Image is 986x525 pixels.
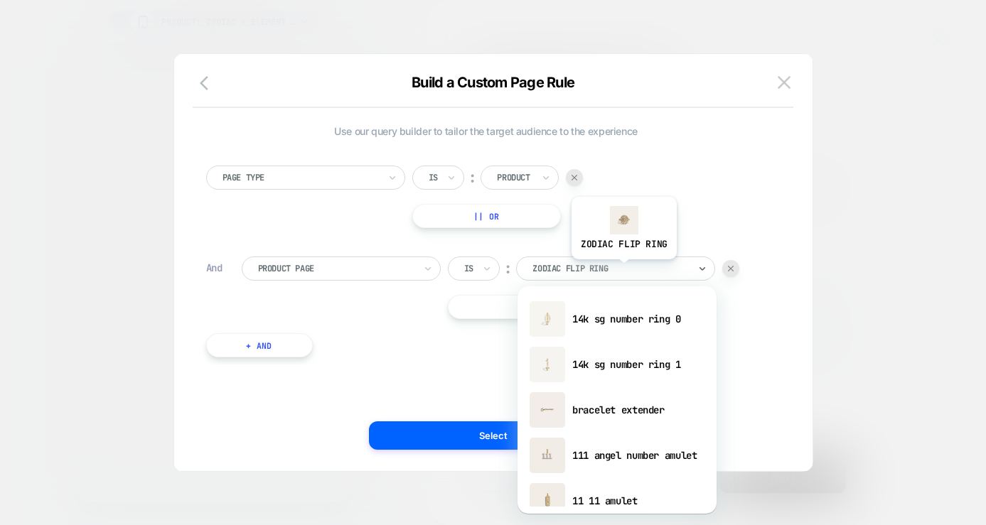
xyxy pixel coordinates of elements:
[466,168,480,188] div: ︰
[728,266,734,271] img: end
[530,301,565,337] img: 14k sg number ring 0
[572,175,577,180] img: end
[778,76,791,88] img: close
[448,295,702,319] button: || Or
[369,421,618,450] button: Select
[412,204,562,228] button: || Or
[525,342,709,387] div: 14k sg number ring 1
[206,125,766,137] span: Use our query builder to tailor the target audience to the experience
[525,296,709,342] div: 14k sg number ring 0
[412,74,574,91] span: Build a Custom Page Rule
[501,259,515,278] div: ︰
[530,347,565,382] img: 14k sg number ring 1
